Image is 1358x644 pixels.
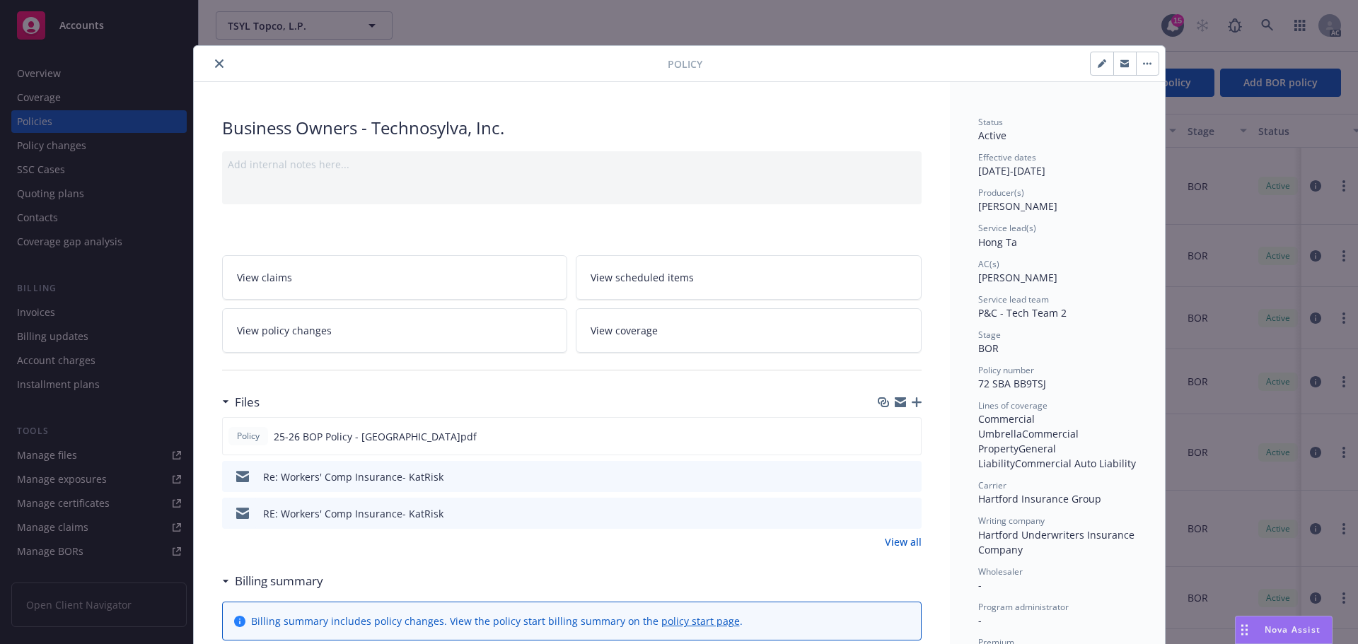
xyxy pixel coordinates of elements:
[978,364,1034,376] span: Policy number
[978,151,1137,178] div: [DATE] - [DATE]
[263,469,443,484] div: Re: Workers' Comp Insurance- KatRisk
[978,377,1046,390] span: 72 SBA BB9TSJ
[978,515,1045,527] span: Writing company
[1235,616,1333,644] button: Nova Assist
[978,187,1024,199] span: Producer(s)
[903,506,916,521] button: preview file
[235,393,260,411] h3: Files
[978,341,999,355] span: BOR
[978,528,1137,556] span: Hartford Underwriters Insurance Company
[880,429,891,444] button: download file
[234,430,262,443] span: Policy
[263,506,443,521] div: RE: Workers' Comp Insurance- KatRisk
[591,270,694,285] span: View scheduled items
[978,614,982,627] span: -
[978,578,982,592] span: -
[978,442,1059,470] span: General Liability
[576,308,922,353] a: View coverage
[576,255,922,300] a: View scheduled items
[222,393,260,411] div: Files
[978,199,1057,213] span: [PERSON_NAME]
[1015,457,1136,470] span: Commercial Auto Liability
[1236,616,1253,643] div: Drag to move
[228,157,916,172] div: Add internal notes here...
[668,57,702,71] span: Policy
[222,255,568,300] a: View claims
[978,222,1036,234] span: Service lead(s)
[978,479,1006,491] span: Carrier
[978,492,1101,505] span: Hartford Insurance Group
[222,308,568,353] a: View policy changes
[237,270,292,285] span: View claims
[222,116,922,140] div: Business Owners - Technosylva, Inc.
[251,614,743,628] div: Billing summary includes policy changes. View the policy start billing summary on the .
[978,271,1057,284] span: [PERSON_NAME]
[903,469,916,484] button: preview file
[978,258,999,270] span: AC(s)
[881,506,892,521] button: download file
[978,329,1001,341] span: Stage
[885,534,922,549] a: View all
[978,235,1017,249] span: Hong Ta
[274,429,477,444] span: 25-26 BOP Policy - [GEOGRAPHIC_DATA]pdf
[978,601,1069,613] span: Program administrator
[235,572,323,590] h3: Billing summary
[211,55,228,72] button: close
[661,614,740,628] a: policy start page
[1265,623,1321,636] span: Nova Assist
[978,116,1003,128] span: Status
[591,323,658,338] span: View coverage
[978,129,1006,142] span: Active
[978,412,1038,440] span: Commercial Umbrella
[978,399,1047,411] span: Lines of coverage
[978,306,1067,320] span: P&C - Tech Team 2
[903,429,915,444] button: preview file
[881,469,892,484] button: download file
[978,566,1023,578] span: Wholesaler
[237,323,332,338] span: View policy changes
[978,427,1081,455] span: Commercial Property
[222,572,323,590] div: Billing summary
[978,151,1036,163] span: Effective dates
[978,293,1049,305] span: Service lead team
